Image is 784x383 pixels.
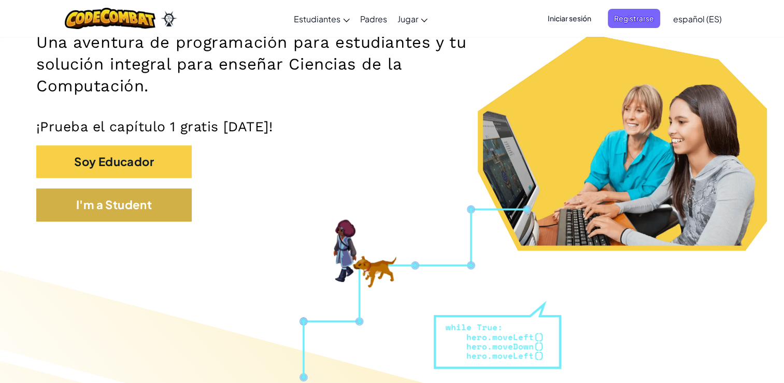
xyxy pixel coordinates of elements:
[36,188,192,221] button: I'm a Student
[289,5,355,33] a: Estudiantes
[397,13,418,24] span: Jugar
[294,13,340,24] span: Estudiantes
[36,145,192,178] button: Soy Educador
[673,13,722,24] span: español (ES)
[668,5,727,33] a: español (ES)
[36,32,513,97] h2: Una aventura de programación para estudiantes y tu solución integral para enseñar Ciencias de la ...
[392,5,433,33] a: Jugar
[541,9,597,28] button: Iniciar sesión
[608,9,660,28] button: Registrarse
[65,8,155,29] img: CodeCombat logo
[355,5,392,33] a: Padres
[161,11,177,26] img: Ozaria
[36,118,748,135] p: ¡Prueba el capítulo 1 gratis [DATE]!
